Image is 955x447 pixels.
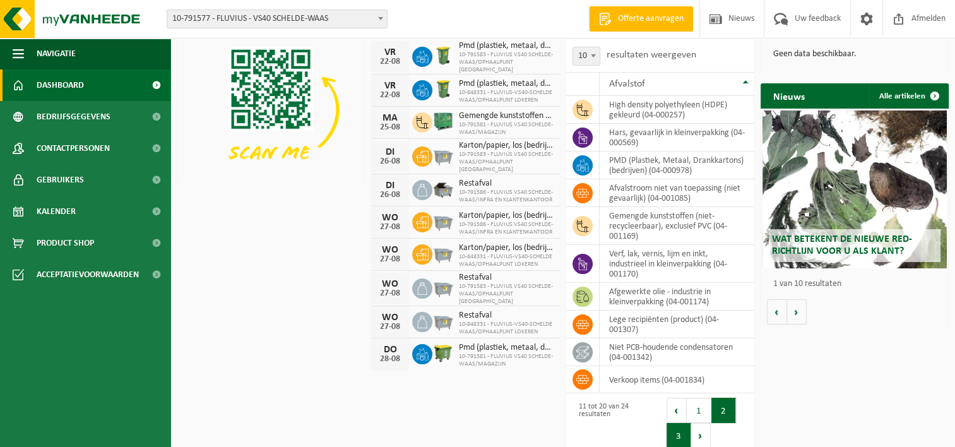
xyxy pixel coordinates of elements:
[37,101,110,133] span: Bedrijfsgegevens
[37,38,76,69] span: Navigatie
[37,69,84,101] span: Dashboard
[377,113,403,123] div: MA
[459,273,553,283] span: Restafval
[572,47,600,66] span: 10
[377,191,403,200] div: 26-08
[600,245,754,283] td: verf, lak, vernis, lijm en inkt, industrieel in kleinverpakking (04-001170)
[37,164,84,196] span: Gebruikers
[432,45,454,66] img: WB-0240-HPE-GN-50
[37,196,76,227] span: Kalender
[607,50,696,60] label: resultaten weergeven
[432,342,454,364] img: WB-1100-HPE-GN-50
[377,279,403,289] div: WO
[167,9,388,28] span: 10-791577 - FLUVIUS - VS40 SCHELDE-WAAS
[377,123,403,132] div: 25-08
[711,398,736,423] button: 2
[37,259,139,290] span: Acceptatievoorwaarden
[573,47,600,65] span: 10
[377,147,403,157] div: DI
[459,311,553,321] span: Restafval
[432,310,454,331] img: WB-2500-GAL-GY-01
[377,355,403,364] div: 28-08
[459,321,553,336] span: 10-848331 - FLUVIUS-VS40-SCHELDE WAAS/OPHAALPUNT LOKEREN
[37,227,94,259] span: Product Shop
[377,81,403,91] div: VR
[432,277,454,298] img: WB-2500-GAL-GY-01
[167,10,387,28] span: 10-791577 - FLUVIUS - VS40 SCHELDE-WAAS
[615,13,687,25] span: Offerte aanvragen
[459,121,553,136] span: 10-791581 - FLUVIUS VS40 SCHELDE-WAAS/MAGAZIJN
[377,213,403,223] div: WO
[600,96,754,124] td: high density polyethyleen (HDPE) gekleurd (04-000257)
[459,111,553,121] span: Gemengde kunststoffen (niet-recycleerbaar), exclusief pvc
[459,141,553,151] span: Karton/papier, los (bedrijven)
[459,221,553,236] span: 10-791586 - FLUVIUS VS40 SCHELDE-WAAS/INFRA EN KLANTENKANTOOR
[600,124,754,152] td: hars, gevaarlijk in kleinverpakking (04-000569)
[600,366,754,393] td: verkoop items (04-001834)
[600,152,754,179] td: PMD (Plastiek, Metaal, Drankkartons) (bedrijven) (04-000978)
[177,39,365,181] img: Download de VHEPlus App
[600,283,754,311] td: afgewerkte olie - industrie in kleinverpakking (04-001174)
[432,178,454,200] img: WB-5000-GAL-GY-01
[459,179,553,189] span: Restafval
[767,299,787,325] button: Vorige
[377,345,403,355] div: DO
[869,83,947,109] a: Alle artikelen
[432,242,454,264] img: WB-2500-GAL-GY-01
[459,211,553,221] span: Karton/papier, los (bedrijven)
[459,189,553,204] span: 10-791586 - FLUVIUS VS40 SCHELDE-WAAS/INFRA EN KLANTENKANTOOR
[377,47,403,57] div: VR
[459,89,553,104] span: 10-848331 - FLUVIUS-VS40-SCHELDE WAAS/OPHAALPUNT LOKEREN
[459,253,553,268] span: 10-848331 - FLUVIUS-VS40-SCHELDE WAAS/OPHAALPUNT LOKEREN
[377,91,403,100] div: 22-08
[762,110,947,268] a: Wat betekent de nieuwe RED-richtlijn voor u als klant?
[377,223,403,232] div: 27-08
[667,398,687,423] button: Previous
[687,398,711,423] button: 1
[600,338,754,366] td: niet PCB-houdende condensatoren (04-001342)
[459,343,553,353] span: Pmd (plastiek, metaal, drankkartons) (bedrijven)
[377,323,403,331] div: 27-08
[37,133,110,164] span: Contactpersonen
[377,181,403,191] div: DI
[772,234,912,256] span: Wat betekent de nieuwe RED-richtlijn voor u als klant?
[377,245,403,255] div: WO
[459,51,553,74] span: 10-791583 - FLUVIUS VS40 SCHELDE-WAAS/OPHAALPUNT [GEOGRAPHIC_DATA]
[459,243,553,253] span: Karton/papier, los (bedrijven)
[459,79,553,89] span: Pmd (plastiek, metaal, drankkartons) (bedrijven)
[377,289,403,298] div: 27-08
[787,299,807,325] button: Volgende
[600,179,754,207] td: afvalstroom niet van toepassing (niet gevaarlijk) (04-001085)
[761,83,817,108] h2: Nieuws
[600,311,754,338] td: lege recipiënten (product) (04-001307)
[377,255,403,264] div: 27-08
[773,50,936,59] p: Geen data beschikbaar.
[432,145,454,166] img: WB-2500-GAL-GY-01
[589,6,693,32] a: Offerte aanvragen
[377,157,403,166] div: 26-08
[459,283,553,306] span: 10-791583 - FLUVIUS VS40 SCHELDE-WAAS/OPHAALPUNT [GEOGRAPHIC_DATA]
[600,207,754,245] td: gemengde kunststoffen (niet-recycleerbaar), exclusief PVC (04-001169)
[459,353,553,368] span: 10-791581 - FLUVIUS VS40 SCHELDE-WAAS/MAGAZIJN
[773,280,942,289] p: 1 van 10 resultaten
[432,110,454,132] img: PB-HB-1400-HPE-GN-01
[432,78,454,100] img: WB-0240-HPE-GN-50
[609,79,645,89] span: Afvalstof
[432,210,454,232] img: WB-2500-GAL-GY-01
[459,41,553,51] span: Pmd (plastiek, metaal, drankkartons) (bedrijven)
[459,151,553,174] span: 10-791583 - FLUVIUS VS40 SCHELDE-WAAS/OPHAALPUNT [GEOGRAPHIC_DATA]
[377,57,403,66] div: 22-08
[377,313,403,323] div: WO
